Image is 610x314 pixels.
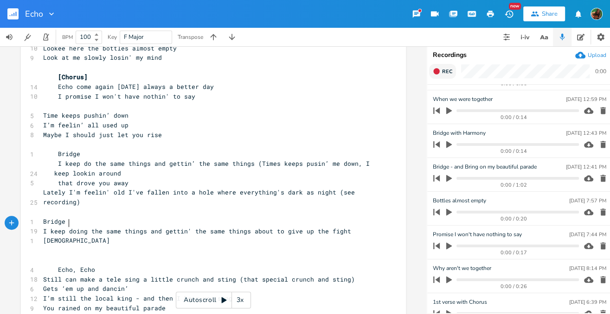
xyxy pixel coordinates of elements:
[43,111,128,119] span: Time keeps pushin’ down
[595,69,606,74] div: 0:00
[43,179,128,187] span: that drove you away
[433,230,522,239] span: Promise I won't have nothing to say
[449,250,579,255] div: 0:00 / 0:17
[569,198,606,203] div: [DATE] 7:57 PM
[429,64,456,79] button: Rec
[449,216,579,221] div: 0:00 / 0:20
[591,8,603,20] img: Susan Rowe
[575,50,606,60] button: Upload
[500,6,518,22] button: New
[108,34,117,40] div: Key
[43,236,110,245] span: [DEMOGRAPHIC_DATA]
[43,265,95,274] span: Echo, Echo
[509,3,521,10] div: New
[232,292,249,308] div: 3x
[569,232,606,237] div: [DATE] 7:44 PM
[43,82,214,91] span: Echo come again [DATE] always a better day
[43,150,80,158] span: Bridge
[43,44,177,52] span: Lookee here the bottles almost empty
[566,131,606,136] div: [DATE] 12:43 PM
[124,33,144,41] span: F Major
[433,298,487,307] span: 1st verse with Chorus
[58,73,88,81] span: [Chorus]
[43,92,195,100] span: I promise I won't have nothin' to say
[569,266,606,271] div: [DATE] 8:14 PM
[178,34,203,40] div: Transpose
[433,95,493,104] span: When we were together
[566,164,606,170] div: [DATE] 12:41 PM
[176,292,251,308] div: Autoscroll
[449,115,579,120] div: 0:00 / 0:14
[449,81,579,86] div: 0:00 / 0:06
[43,227,351,235] span: I keep doing the same things and gettin' the same things about to give up the fight
[566,97,606,102] div: [DATE] 12:59 PM
[542,10,558,18] div: Share
[43,188,359,206] span: Lately I'm feelin' old I've fallen into a hole where everything's dark as night (see recording)
[43,275,355,283] span: Still can make a tele sing a little crunch and sting (that special crunch and sting)
[433,129,486,138] span: Bridge with Harmony
[449,182,579,188] div: 0:00 / 1:02
[43,121,128,129] span: I’m feelin’ all used up
[43,217,65,226] span: Bridge
[433,163,537,171] span: Bridge - and Bring on my beautiful parade
[569,300,606,305] div: [DATE] 6:39 PM
[25,10,43,18] span: Echo
[433,264,491,273] span: Why aren't we together
[449,149,579,154] div: 0:00 / 0:14
[43,294,232,302] span: I’m still the local king - and then I hear you sing
[449,284,579,289] div: 0:00 / 0:26
[442,68,452,75] span: Rec
[43,284,128,293] span: Gets ‘em up and dancin’
[433,52,607,58] div: Recordings
[43,131,162,139] span: Maybe I should just let you rise
[523,6,565,21] button: Share
[43,53,162,62] span: Look at me slowly losin' my mind
[43,304,166,312] span: You rained on my beautiful parade
[62,35,73,40] div: BPM
[433,196,486,205] span: Bottles almost empty
[43,159,370,177] span: I keep do the same things and gettin’ the same things (Times keeps pusin’ me down, I keep lookin ...
[588,51,606,59] div: Upload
